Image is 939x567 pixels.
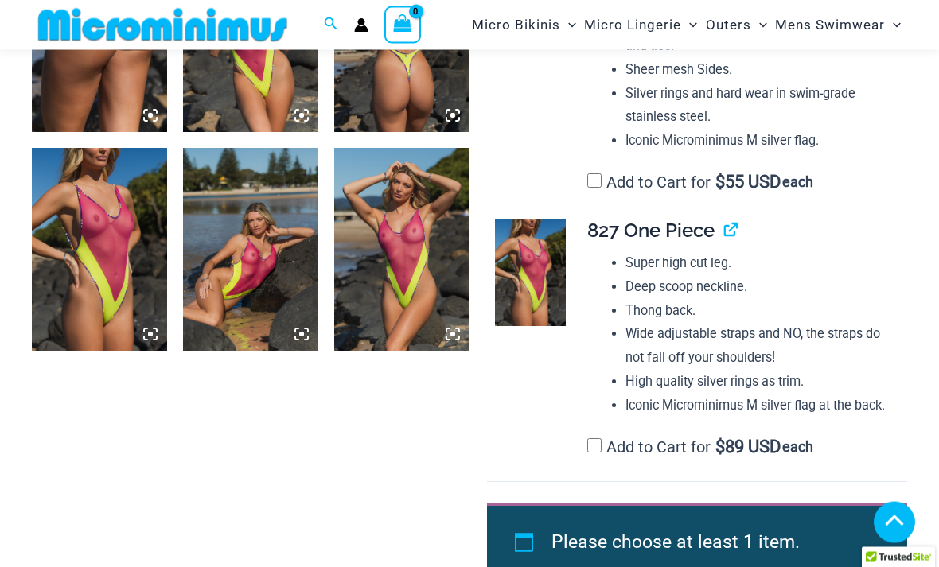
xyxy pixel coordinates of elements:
[384,6,421,43] a: View Shopping Cart, empty
[715,440,781,456] span: 89 USD
[625,276,894,300] li: Deep scoop neckline.
[751,5,767,45] span: Menu Toggle
[625,130,894,153] li: Iconic Microminimus M silver flag.
[775,5,885,45] span: Mens Swimwear
[587,173,814,192] label: Add to Cart for
[587,439,602,453] input: Add to Cart for$89 USD each
[551,525,871,561] li: Please choose at least 1 item.
[771,5,905,45] a: Mens SwimwearMenu ToggleMenu Toggle
[625,59,894,83] li: Sheer mesh Sides.
[560,5,576,45] span: Menu Toggle
[580,5,701,45] a: Micro LingerieMenu ToggleMenu Toggle
[715,173,725,192] span: $
[625,252,894,276] li: Super high cut leg.
[32,7,294,43] img: MM SHOP LOGO FLAT
[625,300,894,324] li: Thong back.
[702,5,771,45] a: OutersMenu ToggleMenu Toggle
[715,175,781,191] span: 55 USD
[324,15,338,35] a: Search icon link
[334,149,469,351] img: Coastal Bliss Leopard Sunset 827 One Piece Monokini
[495,220,566,327] img: Coastal Bliss Leopard Sunset 827 One Piece Monokini
[625,371,894,394] li: High quality silver rings as trim.
[468,5,580,45] a: Micro BikinisMenu ToggleMenu Toggle
[587,438,814,457] label: Add to Cart for
[782,440,813,456] span: each
[32,149,167,351] img: Coastal Bliss Leopard Sunset 827 One Piece Monokini
[706,5,751,45] span: Outers
[584,5,681,45] span: Micro Lingerie
[681,5,697,45] span: Menu Toggle
[625,394,894,418] li: Iconic Microminimus M silver flag at the back.
[466,2,907,48] nav: Site Navigation
[625,83,894,130] li: Silver rings and hard wear in swim-grade stainless steel.
[625,323,894,370] li: Wide adjustable straps and NO, the straps do not fall off your shoulders!
[587,219,715,243] span: 827 One Piece
[472,5,560,45] span: Micro Bikinis
[885,5,901,45] span: Menu Toggle
[715,437,725,457] span: $
[354,18,368,33] a: Account icon link
[782,175,813,191] span: each
[183,149,318,351] img: Coastal Bliss Leopard Sunset 827 One Piece Monokini
[587,174,602,188] input: Add to Cart for$55 USD each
